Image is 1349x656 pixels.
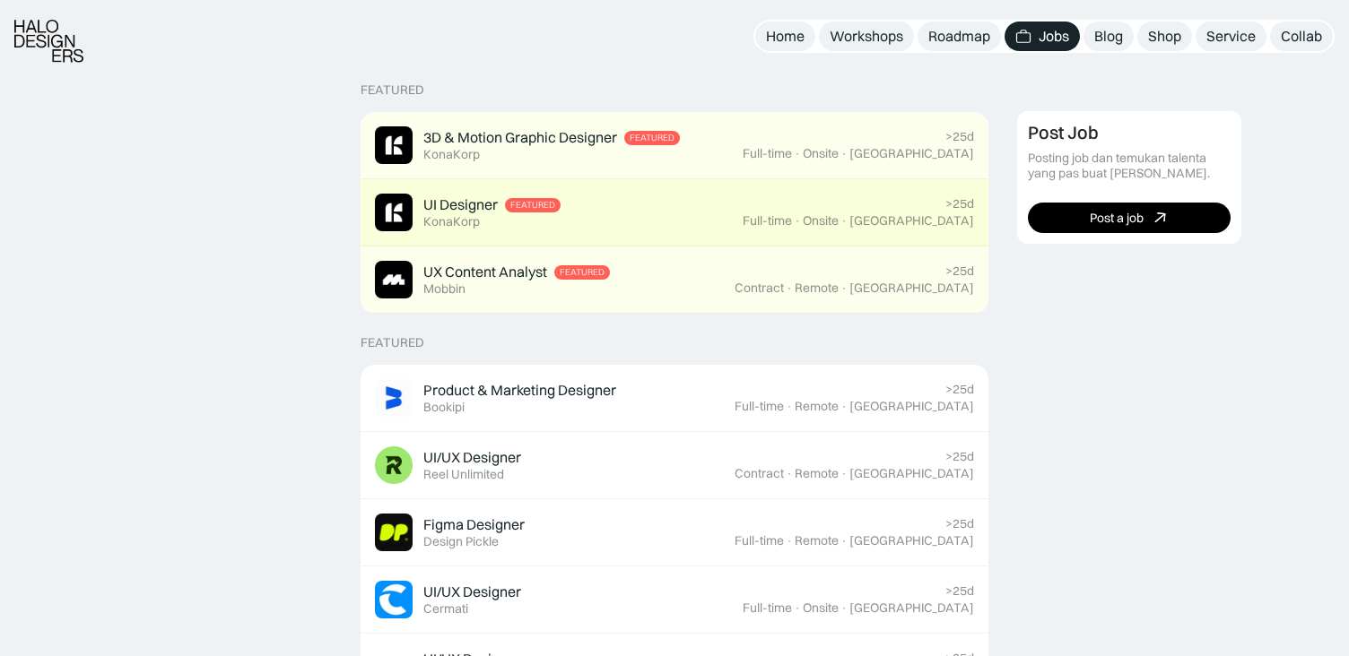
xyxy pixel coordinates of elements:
[361,566,988,634] a: Job ImageUI/UX DesignerCermati>25dFull-time·Onsite·[GEOGRAPHIC_DATA]
[918,22,1001,51] a: Roadmap
[1196,22,1266,51] a: Service
[840,146,848,161] div: ·
[928,27,990,46] div: Roadmap
[375,261,413,298] img: Job Image
[786,281,793,296] div: ·
[849,399,974,414] div: [GEOGRAPHIC_DATA]
[375,514,413,551] img: Job Image
[361,112,988,179] a: Job Image3D & Motion Graphic DesignerFeaturedKonaKorp>25dFull-time·Onsite·[GEOGRAPHIC_DATA]
[795,281,839,296] div: Remote
[849,281,974,296] div: [GEOGRAPHIC_DATA]
[840,213,848,229] div: ·
[840,600,848,616] div: ·
[423,400,465,415] div: Bookipi
[840,466,848,481] div: ·
[803,600,839,616] div: Onsite
[1094,27,1123,46] div: Blog
[786,399,793,414] div: ·
[1281,27,1322,46] div: Collab
[361,432,988,499] a: Job ImageUI/UX DesignerReel Unlimited>25dContract·Remote·[GEOGRAPHIC_DATA]
[423,195,498,214] div: UI Designer
[840,533,848,548] div: ·
[423,583,521,601] div: UI/UX Designer
[735,466,784,481] div: Contract
[849,600,974,616] div: [GEOGRAPHIC_DATA]
[786,533,793,548] div: ·
[423,128,617,147] div: 3D & Motion Graphic Designer
[1028,122,1099,143] div: Post Job
[361,82,424,98] div: Featured
[423,263,547,281] div: UX Content Analyst
[819,22,914,51] a: Workshops
[794,146,801,161] div: ·
[849,146,974,161] div: [GEOGRAPHIC_DATA]
[945,382,974,397] div: >25d
[510,200,555,211] div: Featured
[945,583,974,599] div: >25d
[1270,22,1333,51] a: Collab
[423,601,468,617] div: Cermati
[840,281,848,296] div: ·
[423,515,525,534] div: Figma Designer
[849,213,974,229] div: [GEOGRAPHIC_DATA]
[840,399,848,414] div: ·
[945,196,974,211] div: >25d
[1148,27,1181,46] div: Shop
[630,133,674,143] div: Featured
[361,179,988,246] a: Job ImageUI DesignerFeaturedKonaKorp>25dFull-time·Onsite·[GEOGRAPHIC_DATA]
[735,281,784,296] div: Contract
[830,27,903,46] div: Workshops
[1028,151,1231,181] div: Posting job dan temukan talenta yang pas buat [PERSON_NAME].
[849,533,974,548] div: [GEOGRAPHIC_DATA]
[803,213,839,229] div: Onsite
[945,516,974,531] div: >25d
[794,213,801,229] div: ·
[375,126,413,164] img: Job Image
[423,214,480,229] div: KonaKorp
[795,466,839,481] div: Remote
[735,533,784,548] div: Full-time
[1039,27,1069,46] div: Jobs
[375,446,413,484] img: Job Image
[735,399,784,414] div: Full-time
[743,600,792,616] div: Full-time
[361,246,988,314] a: Job ImageUX Content AnalystFeaturedMobbin>25dContract·Remote·[GEOGRAPHIC_DATA]
[945,263,974,279] div: >25d
[1005,22,1080,51] a: Jobs
[361,335,424,350] div: Featured
[1206,27,1256,46] div: Service
[375,194,413,231] img: Job Image
[423,281,466,297] div: Mobbin
[803,146,839,161] div: Onsite
[1084,22,1134,51] a: Blog
[795,533,839,548] div: Remote
[766,27,805,46] div: Home
[423,448,521,467] div: UI/UX Designer
[1028,203,1231,233] a: Post a job
[375,581,413,618] img: Job Image
[1090,211,1144,226] div: Post a job
[849,466,974,481] div: [GEOGRAPHIC_DATA]
[945,449,974,464] div: >25d
[786,466,793,481] div: ·
[423,147,480,162] div: KonaKorp
[945,129,974,144] div: >25d
[1137,22,1192,51] a: Shop
[361,365,988,432] a: Job ImageProduct & Marketing DesignerBookipi>25dFull-time·Remote·[GEOGRAPHIC_DATA]
[743,146,792,161] div: Full-time
[423,467,504,482] div: Reel Unlimited
[423,534,499,549] div: Design Pickle
[361,499,988,566] a: Job ImageFigma DesignerDesign Pickle>25dFull-time·Remote·[GEOGRAPHIC_DATA]
[423,381,616,400] div: Product & Marketing Designer
[375,379,413,417] img: Job Image
[755,22,815,51] a: Home
[560,267,605,278] div: Featured
[743,213,792,229] div: Full-time
[795,399,839,414] div: Remote
[794,600,801,616] div: ·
